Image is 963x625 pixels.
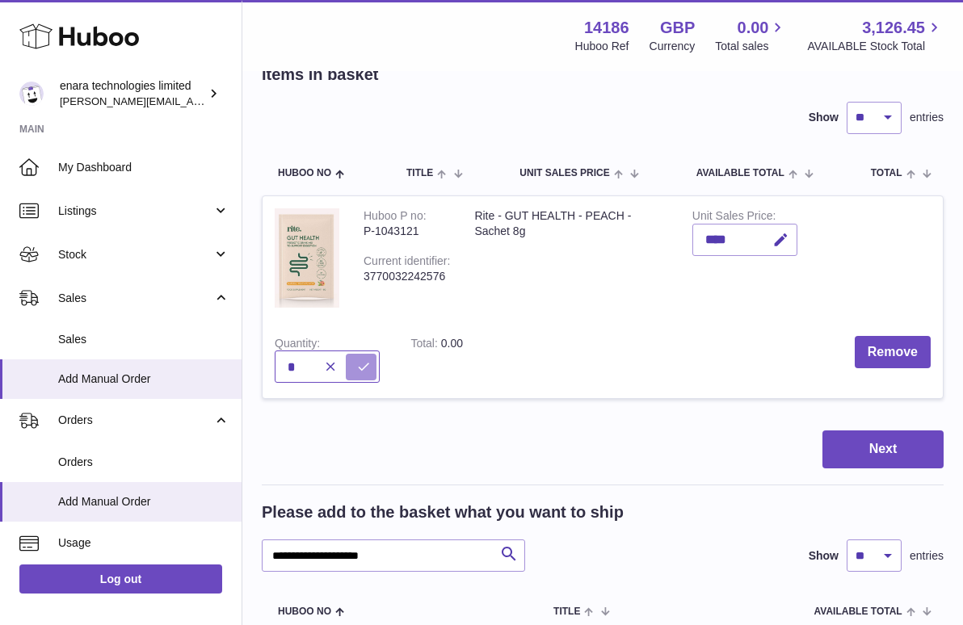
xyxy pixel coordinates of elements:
[575,39,629,54] div: Huboo Ref
[692,209,776,226] label: Unit Sales Price
[262,64,379,86] h2: Items in basket
[58,291,212,306] span: Sales
[19,82,44,106] img: Dee@enara.co
[715,17,787,54] a: 0.00 Total sales
[60,78,205,109] div: enara technologies limited
[275,337,320,354] label: Quantity
[822,430,944,468] button: Next
[910,548,944,564] span: entries
[58,535,229,551] span: Usage
[58,371,229,387] span: Add Manual Order
[519,168,609,178] span: Unit Sales Price
[364,254,450,271] div: Current identifier
[262,501,624,523] h2: Please add to the basket what you want to ship
[58,332,229,347] span: Sales
[862,17,925,39] span: 3,126.45
[871,168,902,178] span: Total
[738,17,769,39] span: 0.00
[807,17,944,54] a: 3,126.45 AVAILABLE Stock Total
[855,336,931,369] button: Remove
[58,455,229,470] span: Orders
[809,110,839,125] label: Show
[910,110,944,125] span: entries
[364,224,450,239] div: P-1043121
[58,247,212,262] span: Stock
[364,209,427,226] div: Huboo P no
[19,564,222,594] a: Log out
[410,337,440,354] label: Total
[278,606,331,617] span: Huboo no
[58,203,212,219] span: Listings
[814,606,902,617] span: AVAILABLE Total
[58,413,212,428] span: Orders
[584,17,629,39] strong: 14186
[715,39,787,54] span: Total sales
[696,168,784,178] span: AVAILABLE Total
[462,196,679,324] td: Rite - GUT HEALTH - PEACH - Sachet 8g
[58,494,229,510] span: Add Manual Order
[650,39,696,54] div: Currency
[660,17,695,39] strong: GBP
[441,337,463,350] span: 0.00
[406,168,433,178] span: Title
[275,208,339,308] img: Rite - GUT HEALTH - PEACH - Sachet 8g
[553,606,580,617] span: Title
[58,160,229,175] span: My Dashboard
[809,548,839,564] label: Show
[278,168,331,178] span: Huboo no
[364,269,450,284] div: 3770032242576
[60,94,324,107] span: [PERSON_NAME][EMAIL_ADDRESS][DOMAIN_NAME]
[807,39,944,54] span: AVAILABLE Stock Total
